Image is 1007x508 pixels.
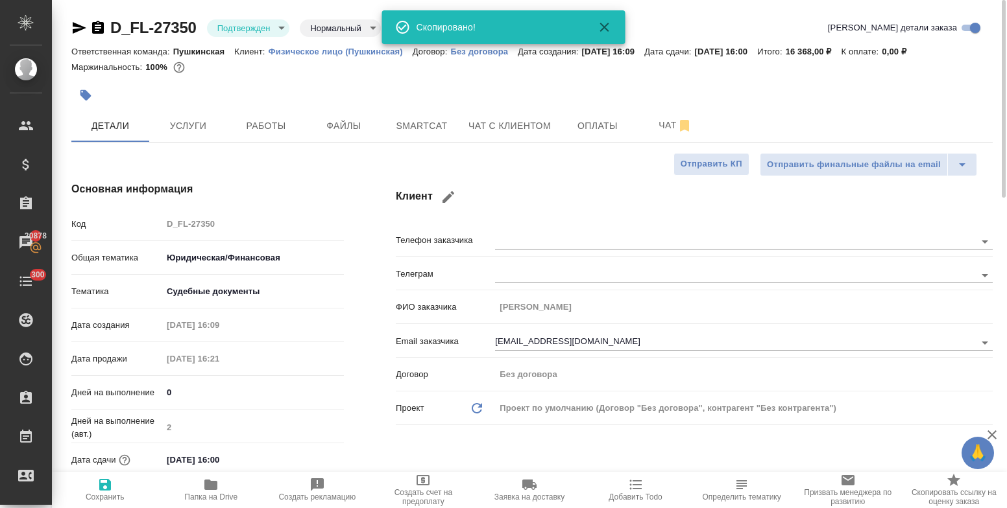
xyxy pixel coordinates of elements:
[145,62,171,72] p: 100%
[71,81,100,110] button: Добавить тэг
[171,59,188,76] button: 0.00 RUB;
[828,21,957,34] span: [PERSON_NAME] детали заказа
[468,118,551,134] span: Чат с клиентом
[71,386,162,399] p: Дней на выполнение
[71,319,162,332] p: Дата создания
[162,349,276,368] input: Пустое поле
[803,488,893,506] span: Призвать менеджера по развитию
[184,492,237,502] span: Папка на Drive
[52,472,158,508] button: Сохранить
[234,47,268,56] p: Клиент:
[235,118,297,134] span: Работы
[79,118,141,134] span: Детали
[162,316,276,334] input: Пустое поле
[71,62,145,72] p: Маржинальность:
[162,281,344,303] div: Судебные документы
[609,492,662,502] span: Добавить Todo
[71,181,344,197] h4: Основная информация
[476,472,583,508] button: Заявка на доставку
[908,488,999,506] span: Скопировать ссылку на оценку заказа
[71,251,162,264] p: Общая тематика
[71,285,162,298] p: Тематика
[495,397,993,419] div: Проект по умолчанию (Договор "Без договора", контрагент "Без контрагента")
[71,352,162,365] p: Дата продажи
[396,268,495,281] p: Телеграм
[278,492,356,502] span: Создать рекламацию
[673,153,749,176] button: Отправить КП
[71,47,173,56] p: Ответственная команда:
[786,47,842,56] p: 16 368,00 ₽
[306,23,365,34] button: Нормальный
[976,334,994,352] button: Open
[450,47,518,56] p: Без договора
[518,47,581,56] p: Дата создания:
[494,492,564,502] span: Заявка на доставку
[269,45,413,56] a: Физическое лицо (Пушкинская)
[158,472,265,508] button: Папка на Drive
[71,454,116,467] p: Дата сдачи
[450,45,518,56] a: Без договора
[71,218,162,231] p: Код
[378,488,469,506] span: Создать счет на предоплату
[396,335,495,348] p: Email заказчика
[300,19,380,37] div: Подтвержден
[495,365,993,384] input: Пустое поле
[269,47,413,56] p: Физическое лицо (Пушкинская)
[566,118,629,134] span: Оплаты
[264,472,370,508] button: Создать рекламацию
[116,452,133,468] button: Если добавить услуги и заполнить их объемом, то дата рассчитается автоматически
[882,47,916,56] p: 0,00 ₽
[967,439,989,467] span: 🙏
[17,229,55,242] span: 20878
[162,214,344,233] input: Пустое поле
[3,265,49,297] a: 300
[313,118,375,134] span: Файлы
[396,234,495,247] p: Телефон заказчика
[976,266,994,284] button: Open
[417,21,579,34] div: Скопировано!
[677,118,692,133] svg: Отписаться
[644,117,707,133] span: Чат
[90,20,106,36] button: Скопировать ссылку
[396,301,495,314] p: ФИО заказчика
[157,118,219,134] span: Услуги
[162,247,344,269] div: Юридическая/Финансовая
[582,47,645,56] p: [DATE] 16:09
[213,23,274,34] button: Подтвержден
[396,181,993,213] h4: Клиент
[71,415,162,441] p: Дней на выполнение (авт.)
[695,47,758,56] p: [DATE] 16:00
[162,418,344,437] input: Пустое поле
[495,297,993,316] input: Пустое поле
[644,47,694,56] p: Дата сдачи:
[688,472,795,508] button: Определить тематику
[23,268,53,281] span: 300
[702,492,781,502] span: Определить тематику
[413,47,451,56] p: Договор:
[3,226,49,259] a: 20878
[962,437,994,469] button: 🙏
[391,118,453,134] span: Smartcat
[207,19,290,37] div: Подтвержден
[681,157,742,172] span: Отправить КП
[162,450,276,469] input: ✎ Введи что-нибудь
[71,20,87,36] button: Скопировать ссылку для ЯМессенджера
[583,472,689,508] button: Добавить Todo
[842,47,882,56] p: К оплате:
[767,157,941,172] span: Отправить финальные файлы на email
[901,472,1007,508] button: Скопировать ссылку на оценку заказа
[589,19,620,35] button: Закрыть
[162,383,344,402] input: ✎ Введи что-нибудь
[976,233,994,251] button: Open
[396,368,495,381] p: Договор
[757,47,785,56] p: Итого:
[370,472,477,508] button: Создать счет на предоплату
[173,47,235,56] p: Пушкинская
[795,472,901,508] button: Призвать менеджера по развитию
[760,153,948,176] button: Отправить финальные файлы на email
[396,402,424,415] p: Проект
[110,19,197,36] a: D_FL-27350
[760,153,977,176] div: split button
[86,492,125,502] span: Сохранить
